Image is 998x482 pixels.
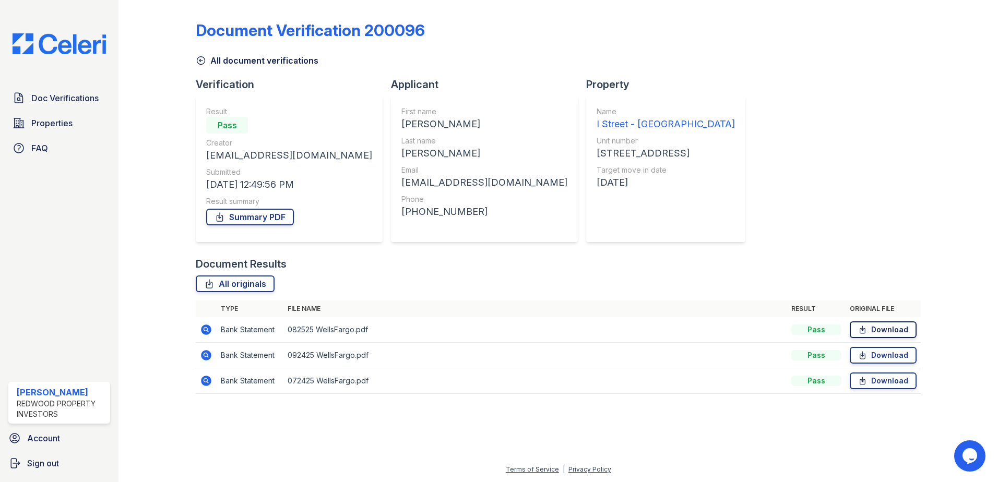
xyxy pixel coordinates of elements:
th: Result [787,300,846,317]
div: Document Results [196,257,287,271]
div: Verification [196,77,391,92]
a: Account [4,428,114,449]
th: Original file [846,300,921,317]
div: [PHONE_NUMBER] [401,204,567,219]
a: Terms of Service [506,465,559,473]
div: I Street - [GEOGRAPHIC_DATA] [597,117,735,131]
div: Target move in date [597,165,735,175]
div: Document Verification 200096 [196,21,425,40]
div: Pass [791,350,841,360]
a: Properties [8,113,110,134]
a: FAQ [8,138,110,159]
td: Bank Statement [217,368,283,394]
div: [STREET_ADDRESS] [597,146,735,161]
div: Submitted [206,167,372,177]
div: Result summary [206,196,372,207]
a: Privacy Policy [568,465,611,473]
div: [EMAIL_ADDRESS][DOMAIN_NAME] [401,175,567,190]
span: Properties [31,117,73,129]
div: | [563,465,565,473]
a: Doc Verifications [8,88,110,109]
div: First name [401,106,567,117]
th: Type [217,300,283,317]
div: Applicant [391,77,586,92]
td: 072425 WellsFargo.pdf [283,368,787,394]
a: Download [850,321,917,338]
td: 082525 WellsFargo.pdf [283,317,787,343]
a: All document verifications [196,54,318,67]
div: Redwood Property Investors [17,399,106,419]
a: Download [850,372,917,389]
a: Summary PDF [206,209,294,225]
div: Pass [791,324,841,335]
div: Last name [401,136,567,146]
div: Result [206,106,372,117]
div: Name [597,106,735,117]
div: Phone [401,194,567,204]
td: Bank Statement [217,317,283,343]
span: Account [27,432,60,444]
div: [EMAIL_ADDRESS][DOMAIN_NAME] [206,148,372,163]
span: Doc Verifications [31,92,99,104]
span: FAQ [31,142,48,154]
div: [DATE] [597,175,735,190]
div: Unit number [597,136,735,146]
div: [DATE] 12:49:56 PM [206,177,372,192]
a: Name I Street - [GEOGRAPHIC_DATA] [597,106,735,131]
div: Pass [206,117,248,134]
div: Property [586,77,754,92]
div: Pass [791,376,841,386]
a: Download [850,347,917,364]
a: Sign out [4,453,114,474]
td: 092425 WellsFargo.pdf [283,343,787,368]
div: [PERSON_NAME] [17,386,106,399]
th: File name [283,300,787,317]
div: [PERSON_NAME] [401,146,567,161]
div: [PERSON_NAME] [401,117,567,131]
td: Bank Statement [217,343,283,368]
div: Creator [206,138,372,148]
img: CE_Logo_Blue-a8612792a0a2168367f1c8372b55b34899dd931a85d93a1a3d3e32e68fde9ad4.png [4,33,114,54]
span: Sign out [27,457,59,469]
a: All originals [196,275,275,292]
div: Email [401,165,567,175]
iframe: chat widget [954,440,988,472]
